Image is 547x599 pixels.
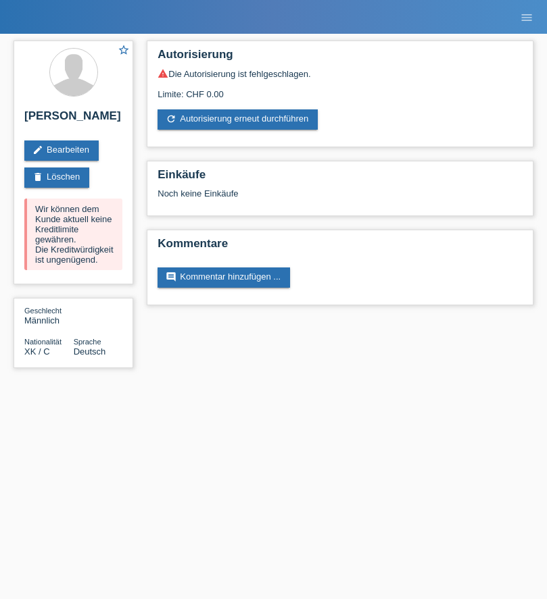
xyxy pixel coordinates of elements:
div: Die Autorisierung ist fehlgeschlagen. [158,68,523,79]
i: warning [158,68,168,79]
span: Sprache [74,338,101,346]
a: editBearbeiten [24,140,99,161]
i: menu [520,11,533,24]
div: Limite: CHF 0.00 [158,79,523,99]
span: Deutsch [74,346,106,357]
span: Nationalität [24,338,62,346]
span: Geschlecht [24,307,62,315]
i: comment [166,271,176,282]
h2: Einkäufe [158,168,523,188]
i: edit [32,145,43,155]
span: Kosovo / C / 21.04.1989 [24,346,50,357]
a: star_border [118,44,130,58]
i: star_border [118,44,130,56]
h2: [PERSON_NAME] [24,109,122,130]
a: commentKommentar hinzufügen ... [158,267,290,288]
div: Noch keine Einkäufe [158,188,523,209]
a: refreshAutorisierung erneut durchführen [158,109,318,130]
div: Wir können dem Kunde aktuell keine Kreditlimite gewähren. Die Kreditwürdigkeit ist ungenügend. [24,199,122,270]
div: Männlich [24,305,74,325]
h2: Autorisierung [158,48,523,68]
h2: Kommentare [158,237,523,257]
i: delete [32,172,43,182]
i: refresh [166,113,176,124]
a: menu [513,13,540,21]
a: deleteLöschen [24,167,89,188]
